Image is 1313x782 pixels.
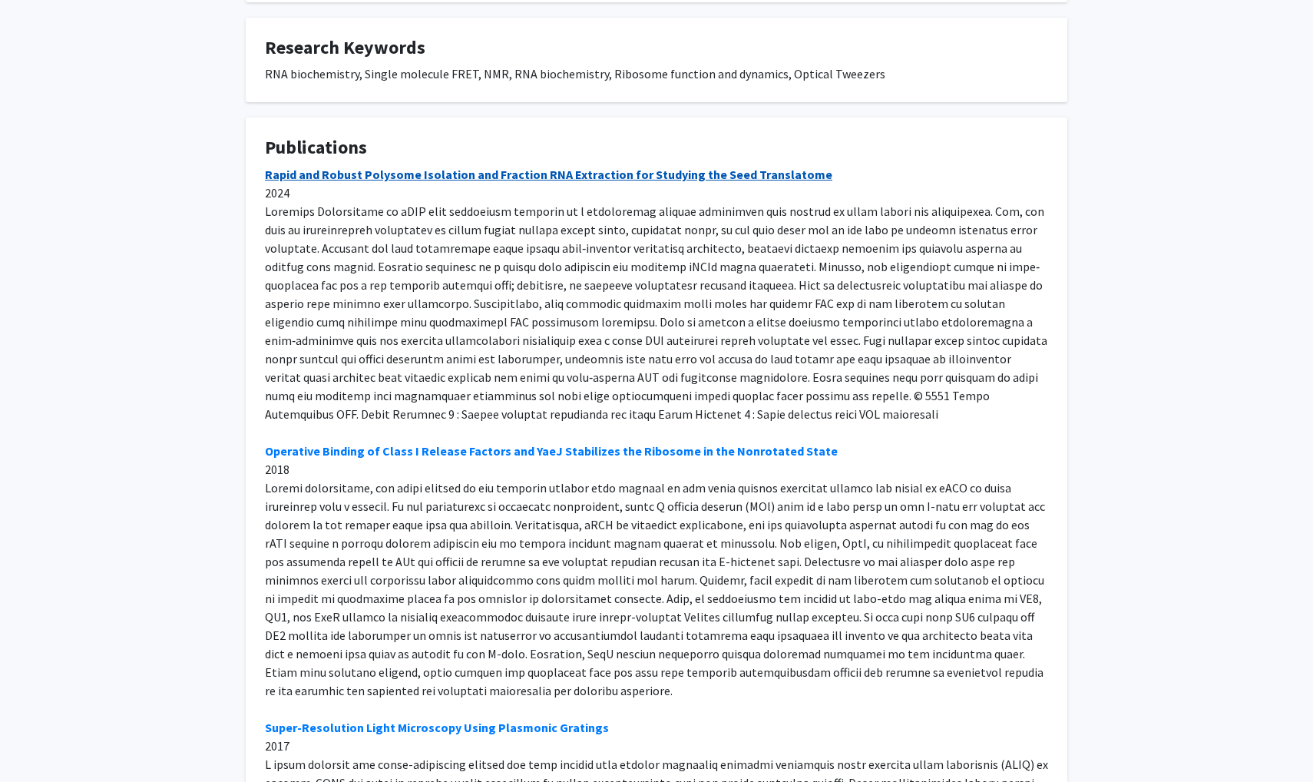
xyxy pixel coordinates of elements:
a: Super-Resolution Light Microscopy Using Plasmonic Gratings [265,720,609,735]
a: Operative Binding of Class I Release Factors and YaeJ Stabilizes the Ribosome in the Nonrotated S... [265,443,838,459]
a: Rapid and Robust Polysome Isolation and Fraction RNA Extraction for Studying the Seed Translatome [265,167,832,182]
h4: Research Keywords [265,37,1048,59]
div: RNA biochemistry, Single molecule FRET, NMR, RNA biochemistry, Ribosome function and dynamics, Op... [265,65,1048,83]
h4: Publications [265,137,1048,159]
iframe: Chat [12,713,65,770]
